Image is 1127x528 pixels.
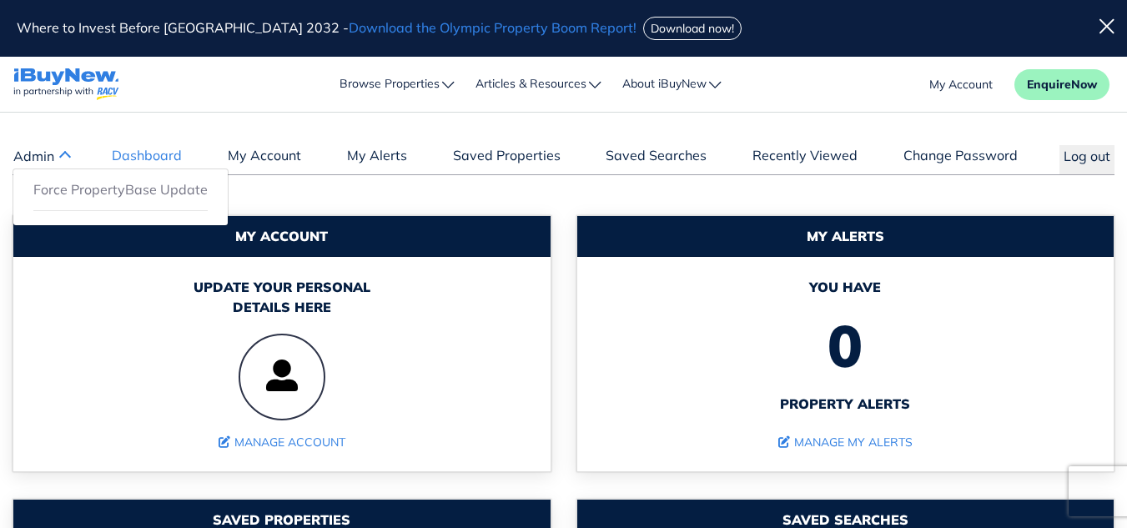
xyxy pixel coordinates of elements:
[643,17,742,40] button: Download now!
[577,216,1114,257] div: My Alerts
[449,145,565,173] a: Saved Properties
[13,68,119,101] img: logo
[343,145,411,173] a: My Alerts
[899,145,1022,173] a: Change Password
[349,19,636,36] span: Download the Olympic Property Boom Report!
[224,145,305,173] a: My Account
[594,277,1098,297] span: You have
[219,435,345,450] a: Manage Account
[594,297,1098,394] span: 0
[778,435,913,450] a: Manage My Alerts
[239,334,325,420] img: user
[13,216,551,257] div: My Account
[594,394,1098,414] span: property alerts
[17,19,640,36] span: Where to Invest Before [GEOGRAPHIC_DATA] 2032 -
[929,76,993,93] a: account
[601,145,711,173] a: Saved Searches
[1014,69,1109,100] button: EnquireNow
[30,277,534,317] div: Update your personal details here
[13,64,119,105] a: navigations
[748,145,862,173] a: Recently Viewed
[33,179,208,199] a: Force PropertyBase Update
[1059,145,1114,174] button: Log out
[108,145,186,173] a: Dashboard
[13,145,70,167] button: Admin
[1071,77,1097,92] span: Now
